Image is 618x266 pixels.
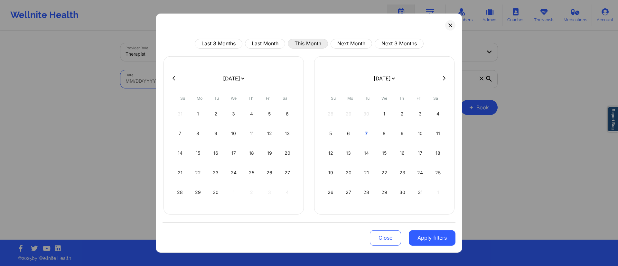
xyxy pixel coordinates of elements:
[261,144,278,162] div: Fri Sep 19 2025
[430,105,446,123] div: Sat Oct 04 2025
[365,96,370,100] abbr: Tuesday
[341,144,357,162] div: Mon Oct 13 2025
[190,163,206,181] div: Mon Sep 22 2025
[341,124,357,142] div: Mon Oct 06 2025
[433,96,438,100] abbr: Saturday
[376,124,393,142] div: Wed Oct 08 2025
[347,96,353,100] abbr: Monday
[394,124,410,142] div: Thu Oct 09 2025
[283,96,287,100] abbr: Saturday
[430,163,446,181] div: Sat Oct 25 2025
[172,144,188,162] div: Sun Sep 14 2025
[409,230,455,245] button: Apply filters
[279,163,295,181] div: Sat Sep 27 2025
[323,124,339,142] div: Sun Oct 05 2025
[412,124,428,142] div: Fri Oct 10 2025
[243,163,260,181] div: Thu Sep 25 2025
[190,144,206,162] div: Mon Sep 15 2025
[172,183,188,201] div: Sun Sep 28 2025
[245,39,285,48] button: Last Month
[172,163,188,181] div: Sun Sep 21 2025
[208,105,224,123] div: Tue Sep 02 2025
[376,144,393,162] div: Wed Oct 15 2025
[226,105,242,123] div: Wed Sep 03 2025
[172,124,188,142] div: Sun Sep 07 2025
[288,39,328,48] button: This Month
[226,124,242,142] div: Wed Sep 10 2025
[279,124,295,142] div: Sat Sep 13 2025
[358,183,375,201] div: Tue Oct 28 2025
[381,96,387,100] abbr: Wednesday
[341,163,357,181] div: Mon Oct 20 2025
[399,96,404,100] abbr: Thursday
[394,144,410,162] div: Thu Oct 16 2025
[412,144,428,162] div: Fri Oct 17 2025
[208,124,224,142] div: Tue Sep 09 2025
[358,144,375,162] div: Tue Oct 14 2025
[394,183,410,201] div: Thu Oct 30 2025
[323,144,339,162] div: Sun Oct 12 2025
[208,163,224,181] div: Tue Sep 23 2025
[226,163,242,181] div: Wed Sep 24 2025
[376,163,393,181] div: Wed Oct 22 2025
[412,163,428,181] div: Fri Oct 24 2025
[261,163,278,181] div: Fri Sep 26 2025
[214,96,219,100] abbr: Tuesday
[331,39,372,48] button: Next Month
[323,183,339,201] div: Sun Oct 26 2025
[376,183,393,201] div: Wed Oct 29 2025
[195,39,242,48] button: Last 3 Months
[394,105,410,123] div: Thu Oct 02 2025
[412,105,428,123] div: Fri Oct 03 2025
[261,124,278,142] div: Fri Sep 12 2025
[266,96,270,100] abbr: Friday
[430,144,446,162] div: Sat Oct 18 2025
[358,163,375,181] div: Tue Oct 21 2025
[430,124,446,142] div: Sat Oct 11 2025
[243,144,260,162] div: Thu Sep 18 2025
[197,96,202,100] abbr: Monday
[243,105,260,123] div: Thu Sep 04 2025
[279,105,295,123] div: Sat Sep 06 2025
[375,39,424,48] button: Next 3 Months
[248,96,253,100] abbr: Thursday
[208,183,224,201] div: Tue Sep 30 2025
[243,124,260,142] div: Thu Sep 11 2025
[261,105,278,123] div: Fri Sep 05 2025
[358,124,375,142] div: Tue Oct 07 2025
[323,163,339,181] div: Sun Oct 19 2025
[208,144,224,162] div: Tue Sep 16 2025
[279,144,295,162] div: Sat Sep 20 2025
[412,183,428,201] div: Fri Oct 31 2025
[190,124,206,142] div: Mon Sep 08 2025
[376,105,393,123] div: Wed Oct 01 2025
[231,96,237,100] abbr: Wednesday
[226,144,242,162] div: Wed Sep 17 2025
[190,183,206,201] div: Mon Sep 29 2025
[370,230,401,245] button: Close
[331,96,336,100] abbr: Sunday
[180,96,185,100] abbr: Sunday
[190,105,206,123] div: Mon Sep 01 2025
[417,96,420,100] abbr: Friday
[394,163,410,181] div: Thu Oct 23 2025
[341,183,357,201] div: Mon Oct 27 2025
